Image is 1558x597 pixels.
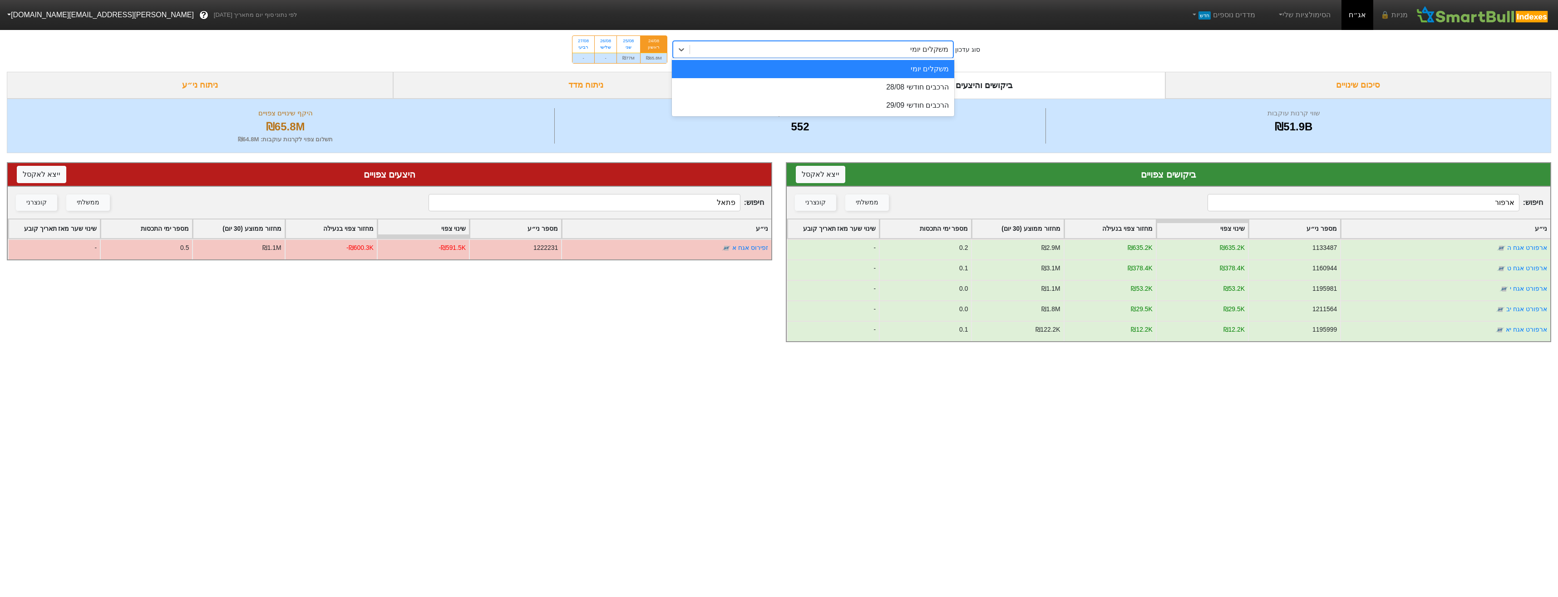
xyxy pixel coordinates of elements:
[595,53,616,63] div: -
[959,243,968,253] div: 0.2
[77,198,99,208] div: ממשלתי
[1128,243,1153,253] div: ₪635.2K
[795,194,836,211] button: קונצרני
[1157,219,1248,238] div: Toggle SortBy
[578,38,589,44] div: 27/08
[1312,325,1337,334] div: 1195999
[17,166,66,183] button: ייצא לאקסל
[787,259,879,280] div: -
[439,243,466,253] div: -₪591.5K
[533,243,558,253] div: 1222231
[562,219,771,238] div: Toggle SortBy
[1495,325,1504,334] img: tase link
[1312,304,1337,314] div: 1211564
[672,60,954,78] div: משקלים יומי
[346,243,374,253] div: -₪600.3K
[622,38,635,44] div: 25/08
[1499,284,1509,294] img: tase link
[672,78,954,96] div: הרכבים חודשי 28/08
[910,44,948,55] div: משקלים יומי
[1223,304,1245,314] div: ₪29.5K
[805,198,826,208] div: קונצרני
[856,198,878,208] div: ממשלתי
[788,219,879,238] div: Toggle SortBy
[959,264,968,273] div: 0.1
[1341,219,1550,238] div: Toggle SortBy
[26,198,47,208] div: קונצרני
[180,243,189,253] div: 0.5
[1131,304,1152,314] div: ₪29.5K
[201,9,206,21] span: ?
[557,108,1043,119] div: מספר ניירות ערך
[578,44,589,50] div: רביעי
[787,280,879,300] div: -
[1165,72,1552,99] div: סיכום שינויים
[1208,194,1519,211] input: 551 רשומות...
[1249,219,1340,238] div: Toggle SortBy
[262,243,281,253] div: ₪1.1M
[429,194,764,211] span: חיפוש :
[19,119,552,135] div: ₪65.8M
[66,194,110,211] button: ממשלתי
[646,38,662,44] div: 24/08
[1496,305,1505,314] img: tase link
[470,219,561,238] div: Toggle SortBy
[796,166,845,183] button: ייצא לאקסל
[1220,243,1245,253] div: ₪635.2K
[1041,284,1060,294] div: ₪1.1M
[1048,108,1539,119] div: שווי קרנות עוקבות
[1507,244,1547,251] a: ארפורט אגח ה
[617,53,640,63] div: ₪77M
[378,219,469,238] div: Toggle SortBy
[955,45,980,55] div: סוג עדכון
[1507,264,1547,272] a: ארפורט אגח ט
[19,108,552,119] div: היקף שינויים צפויים
[959,304,968,314] div: 0.0
[214,10,297,20] span: לפי נתוני סוף יום מתאריך [DATE]
[796,168,1541,181] div: ביקושים צפויים
[1131,284,1152,294] div: ₪53.2K
[7,72,393,99] div: ניתוח ני״ע
[622,44,635,50] div: שני
[1510,285,1547,292] a: ארפורט אגח י
[557,119,1043,135] div: 552
[1273,6,1334,24] a: הסימולציות שלי
[1041,304,1060,314] div: ₪1.8M
[286,219,377,238] div: Toggle SortBy
[572,53,594,63] div: -
[1035,325,1060,334] div: ₪122.2K
[672,96,954,114] div: הרכבים חודשי 29/09
[845,194,889,211] button: ממשלתי
[1187,6,1259,24] a: מדדים נוספיםחדש
[8,239,100,259] div: -
[1506,305,1547,313] a: ארפורט אגח יב
[722,244,731,253] img: tase link
[1506,326,1547,333] a: ארפורט אגח יא
[1312,264,1337,273] div: 1160944
[732,244,768,251] a: זפירוס אגח א
[972,219,1063,238] div: Toggle SortBy
[1415,6,1551,24] img: SmartBull
[1223,325,1245,334] div: ₪12.2K
[393,72,779,99] div: ניתוח מדד
[880,219,971,238] div: Toggle SortBy
[959,284,968,294] div: 0.0
[1312,284,1337,294] div: 1195981
[1497,264,1506,273] img: tase link
[1220,264,1245,273] div: ₪378.4K
[1041,264,1060,273] div: ₪3.1M
[1198,11,1211,20] span: חדש
[600,44,611,50] div: שלישי
[1128,264,1153,273] div: ₪378.4K
[9,219,100,238] div: Toggle SortBy
[787,239,879,259] div: -
[959,325,968,334] div: 0.1
[1065,219,1156,238] div: Toggle SortBy
[1312,243,1337,253] div: 1133487
[429,194,740,211] input: 1 רשומות...
[193,219,284,238] div: Toggle SortBy
[1048,119,1539,135] div: ₪51.9B
[779,72,1165,99] div: ביקושים והיצעים צפויים
[787,321,879,341] div: -
[17,168,762,181] div: היצעים צפויים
